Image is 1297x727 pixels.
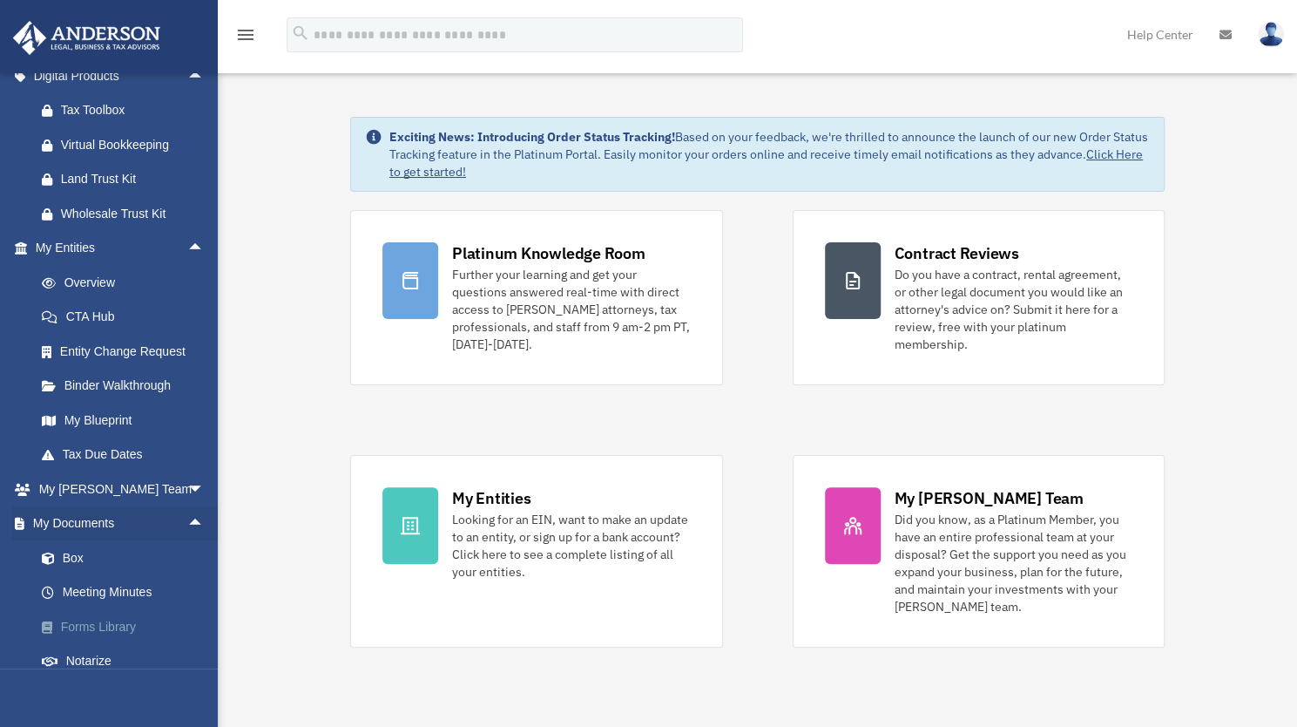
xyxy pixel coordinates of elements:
[350,455,723,648] a: My Entities Looking for an EIN, want to make an update to an entity, or sign up for a bank accoun...
[12,58,231,93] a: Digital Productsarrow_drop_up
[24,644,231,679] a: Notarize
[24,300,231,335] a: CTA Hub
[389,128,1150,180] div: Based on your feedback, we're thrilled to announce the launch of our new Order Status Tracking fe...
[187,472,222,507] span: arrow_drop_down
[12,231,231,266] a: My Entitiesarrow_drop_up
[24,334,231,369] a: Entity Change Request
[187,58,222,94] span: arrow_drop_up
[452,266,691,353] div: Further your learning and get your questions answered real-time with direct access to [PERSON_NAM...
[793,455,1165,648] a: My [PERSON_NAME] Team Did you know, as a Platinum Member, you have an entire professional team at...
[24,540,231,575] a: Box
[235,31,256,45] a: menu
[895,487,1084,509] div: My [PERSON_NAME] Team
[61,99,209,121] div: Tax Toolbox
[24,127,231,162] a: Virtual Bookkeeping
[452,511,691,581] div: Looking for an EIN, want to make an update to an entity, or sign up for a bank account? Click her...
[793,210,1165,385] a: Contract Reviews Do you have a contract, rental agreement, or other legal document you would like...
[61,203,209,225] div: Wholesale Trust Kit
[61,134,209,156] div: Virtual Bookkeeping
[291,24,310,43] i: search
[24,403,231,438] a: My Blueprint
[12,506,231,541] a: My Documentsarrow_drop_up
[24,196,231,231] a: Wholesale Trust Kit
[8,21,166,55] img: Anderson Advisors Platinum Portal
[24,369,231,404] a: Binder Walkthrough
[350,210,723,385] a: Platinum Knowledge Room Further your learning and get your questions answered real-time with dire...
[61,168,209,190] div: Land Trust Kit
[895,511,1133,615] div: Did you know, as a Platinum Member, you have an entire professional team at your disposal? Get th...
[187,506,222,542] span: arrow_drop_up
[389,129,675,145] strong: Exciting News: Introducing Order Status Tracking!
[452,487,530,509] div: My Entities
[12,472,231,506] a: My [PERSON_NAME] Teamarrow_drop_down
[1258,22,1284,47] img: User Pic
[895,266,1133,353] div: Do you have a contract, rental agreement, or other legal document you would like an attorney's ad...
[187,231,222,267] span: arrow_drop_up
[452,242,645,264] div: Platinum Knowledge Room
[895,242,1019,264] div: Contract Reviews
[24,265,231,300] a: Overview
[24,609,231,644] a: Forms Library
[24,93,231,128] a: Tax Toolbox
[24,575,231,610] a: Meeting Minutes
[235,24,256,45] i: menu
[24,438,231,472] a: Tax Due Dates
[24,162,231,197] a: Land Trust Kit
[389,146,1143,180] a: Click Here to get started!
